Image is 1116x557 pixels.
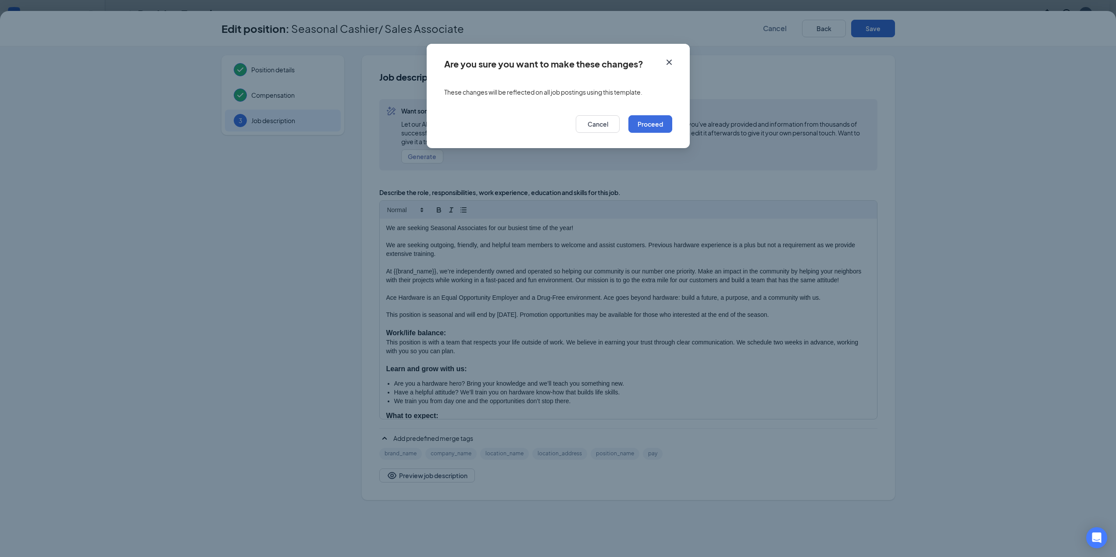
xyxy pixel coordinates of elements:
[628,115,672,133] button: Proceed
[657,44,690,72] button: Close
[576,115,620,133] button: Cancel
[664,57,674,67] svg: Cross
[1086,527,1107,548] div: Open Intercom Messenger
[444,88,642,96] span: These changes will be reflected on all job postings using this template.
[444,59,643,69] div: Are you sure you want to make these changes?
